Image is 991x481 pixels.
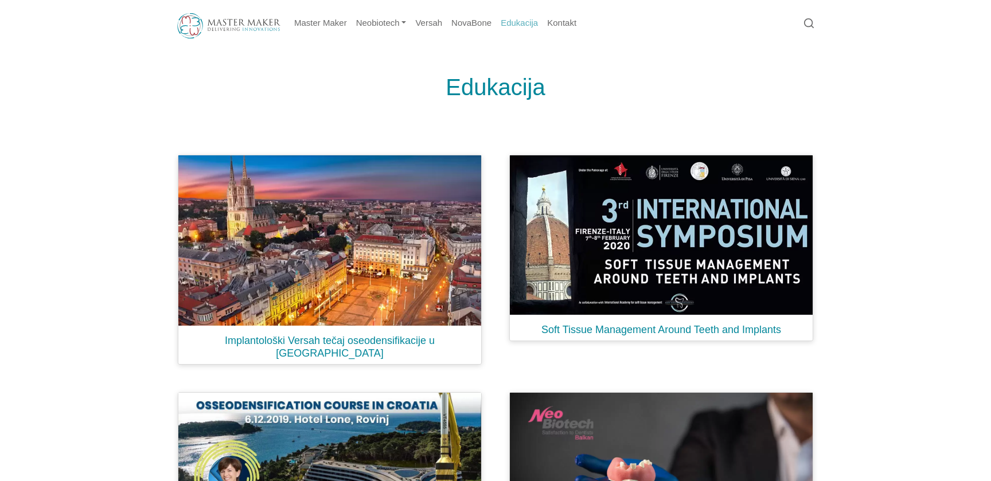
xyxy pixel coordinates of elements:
a: Neobiotech [352,12,411,34]
a: Versah [411,12,447,34]
a: Kontakt [543,12,581,34]
a: Edukacija [496,12,543,34]
h1: Soft Tissue Management Around Teeth and Implants [510,315,813,337]
a: NovaBone [447,12,496,34]
a: Soft Tissue Management Around Teeth and Implants [500,146,822,374]
h1: Implantološki Versah tečaj oseodensifikacije u [GEOGRAPHIC_DATA] [178,326,481,359]
a: Master Maker [290,12,352,34]
img: Master Maker [177,13,280,38]
a: Implantološki Versah tečaj oseodensifikacije u [GEOGRAPHIC_DATA] [169,146,491,374]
